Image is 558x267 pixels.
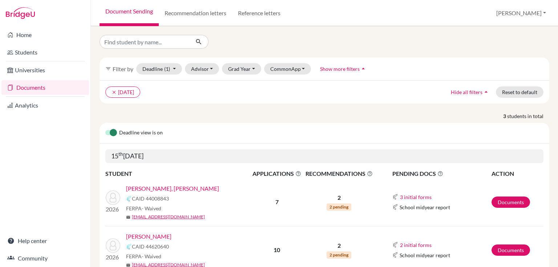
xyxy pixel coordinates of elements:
[118,151,123,157] sup: th
[392,204,398,210] img: Common App logo
[126,252,161,260] span: FERPA
[185,63,219,74] button: Advisor
[112,90,117,95] i: clear
[251,169,303,178] span: APPLICATIONS
[503,112,507,120] strong: 3
[400,251,450,259] span: School midyear report
[106,205,120,214] p: 2026
[1,98,89,113] a: Analytics
[303,169,375,178] span: RECOMMENDATIONS
[126,184,219,193] a: [PERSON_NAME], [PERSON_NAME]
[106,253,120,262] p: 2026
[320,66,360,72] span: Show more filters
[222,63,261,74] button: Grad Year
[1,251,89,266] a: Community
[303,241,375,250] p: 2
[6,7,35,19] img: Bridge-U
[445,86,496,98] button: Hide all filtersarrow_drop_up
[132,195,169,202] span: CAID 44008843
[492,197,530,208] a: Documents
[451,89,482,95] span: Hide all filters
[492,244,530,256] a: Documents
[482,88,490,96] i: arrow_drop_up
[392,242,398,248] img: Common App logo
[392,252,398,258] img: Common App logo
[360,65,367,72] i: arrow_drop_up
[126,232,171,241] a: [PERSON_NAME]
[113,65,133,72] span: Filter by
[164,66,170,72] span: (1)
[400,203,450,211] span: School midyear report
[126,205,161,212] span: FERPA
[1,80,89,95] a: Documents
[314,63,373,74] button: Show more filtersarrow_drop_up
[136,63,182,74] button: Deadline(1)
[119,129,163,137] span: Deadline view is on
[126,215,130,219] span: mail
[1,63,89,77] a: Universities
[1,234,89,248] a: Help center
[392,169,491,178] span: PENDING DOCS
[1,28,89,42] a: Home
[493,6,549,20] button: [PERSON_NAME]
[264,63,311,74] button: CommonApp
[132,243,169,250] span: CAID 44620640
[327,203,351,211] span: 2 pending
[392,194,398,200] img: Common App logo
[507,112,549,120] span: students in total
[100,35,190,49] input: Find student by name...
[275,198,279,205] b: 7
[491,169,543,178] th: ACTION
[327,251,351,259] span: 2 pending
[105,86,140,98] button: clear[DATE]
[105,149,543,163] h5: 15 [DATE]
[142,253,161,259] span: - Waived
[1,45,89,60] a: Students
[303,193,375,202] p: 2
[496,86,543,98] button: Reset to default
[400,241,432,249] button: 2 initial forms
[142,205,161,211] span: - Waived
[400,193,432,201] button: 3 initial forms
[105,169,251,178] th: STUDENT
[106,238,120,253] img: Narayan, Gyan
[126,196,132,202] img: Common App logo
[106,190,120,205] img: Liu, Lingshan
[274,246,280,253] b: 10
[105,66,111,72] i: filter_list
[132,214,205,220] a: [EMAIL_ADDRESS][DOMAIN_NAME]
[126,244,132,250] img: Common App logo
